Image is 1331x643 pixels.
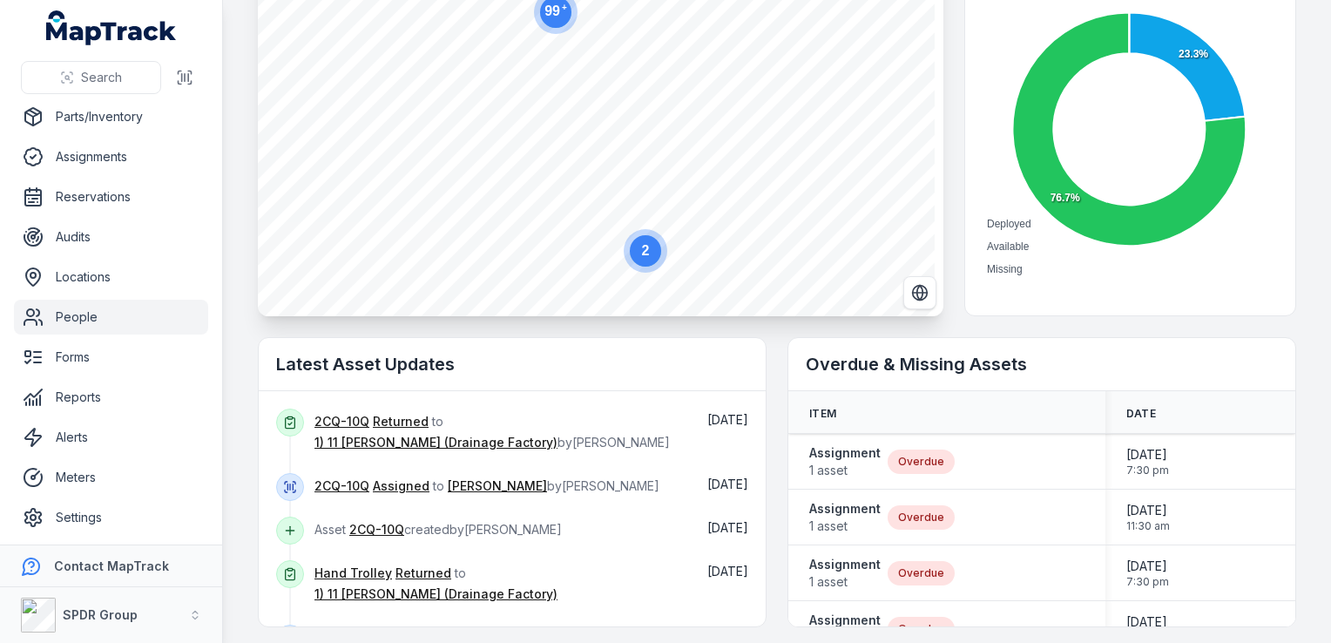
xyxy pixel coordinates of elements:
a: [PERSON_NAME] [448,477,547,495]
a: Assignments [14,139,208,174]
time: 25/2/2025, 11:30:00 am [1126,502,1170,533]
a: 2CQ-10Q [314,413,369,430]
strong: SPDR Group [63,607,138,622]
time: 6/10/2025, 7:32:53 am [707,412,748,427]
strong: Assignment [809,444,881,462]
strong: Assignment [809,556,881,573]
a: Audits [14,220,208,254]
span: to by [PERSON_NAME] [314,414,670,450]
div: Overdue [888,561,955,585]
span: [DATE] [1126,613,1169,631]
span: 11:30 am [1126,519,1170,533]
strong: Assignment [809,500,881,518]
a: Assignment1 asset [809,556,881,591]
span: 7:30 pm [1126,464,1169,477]
span: Deployed [987,218,1031,230]
a: Meters [14,460,208,495]
a: MapTrack [46,10,177,45]
a: Forms [14,340,208,375]
div: Overdue [888,505,955,530]
a: 2CQ-10Q [314,477,369,495]
time: 6/10/2025, 4:38:11 am [707,477,748,491]
div: Overdue [888,450,955,474]
a: Assigned [373,477,429,495]
a: 2CQ-10Q [349,521,404,538]
strong: Assignment [809,612,881,629]
a: Assignment1 asset [809,500,881,535]
a: Returned [373,413,429,430]
tspan: + [562,3,567,12]
a: 1) 11 [PERSON_NAME] (Drainage Factory) [314,585,557,603]
a: Alerts [14,420,208,455]
a: Locations [14,260,208,294]
a: Reservations [14,179,208,214]
text: 2 [642,243,650,258]
span: 1 asset [809,573,881,591]
span: [DATE] [707,520,748,535]
time: 6/10/2025, 4:36:20 am [707,520,748,535]
span: to [314,565,557,601]
h2: Overdue & Missing Assets [806,352,1278,376]
span: Item [809,407,836,421]
text: 99 [544,3,567,18]
a: 1) 11 [PERSON_NAME] (Drainage Factory) [314,434,557,451]
h2: Latest Asset Updates [276,352,748,376]
span: Asset created by [PERSON_NAME] [314,522,562,537]
button: Switch to Satellite View [903,276,936,309]
span: Missing [987,263,1023,275]
a: Reports [14,380,208,415]
span: [DATE] [707,564,748,579]
span: 1 asset [809,518,881,535]
a: Hand Trolley [314,565,392,582]
a: Settings [14,500,208,535]
div: Overdue [888,617,955,641]
time: 30/7/2025, 7:30:00 pm [1126,558,1169,589]
a: Assignment1 asset [809,444,881,479]
span: [DATE] [707,412,748,427]
span: Date [1126,407,1156,421]
button: Search [21,61,161,94]
span: [DATE] [707,477,748,491]
strong: Contact MapTrack [54,558,169,573]
span: 1 asset [809,462,881,479]
a: Returned [395,565,451,582]
span: [DATE] [1126,502,1170,519]
a: Parts/Inventory [14,99,208,134]
a: People [14,300,208,335]
span: Search [81,69,122,86]
span: to by [PERSON_NAME] [314,478,659,493]
span: Available [987,240,1029,253]
span: 7:30 pm [1126,575,1169,589]
span: [DATE] [1126,558,1169,575]
time: 29/5/2025, 7:30:00 pm [1126,446,1169,477]
time: 3/10/2025, 1:08:29 am [707,564,748,579]
span: [DATE] [1126,446,1169,464]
